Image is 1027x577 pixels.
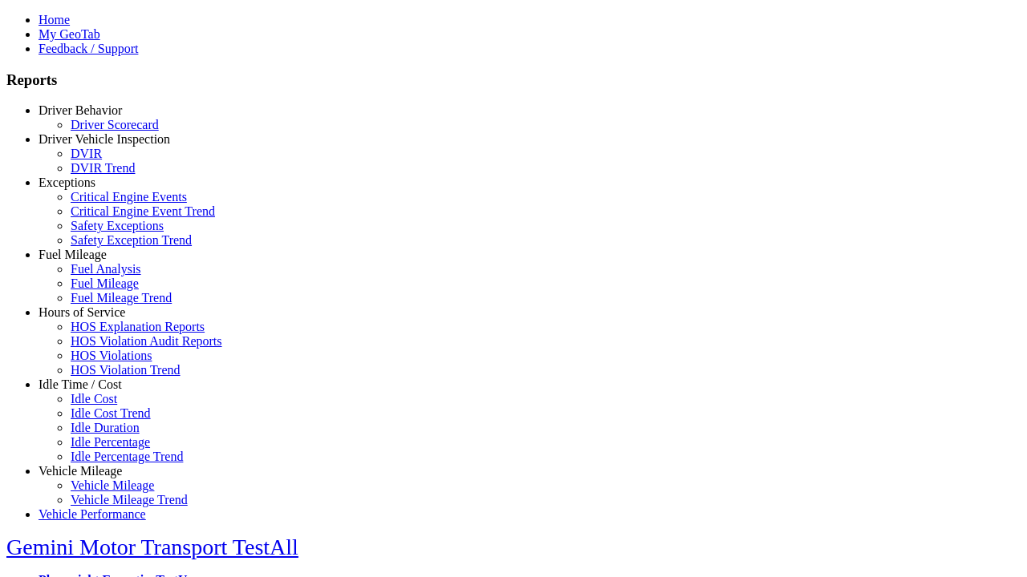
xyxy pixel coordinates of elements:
[71,392,117,406] a: Idle Cost
[71,406,151,420] a: Idle Cost Trend
[39,464,122,478] a: Vehicle Mileage
[71,421,140,434] a: Idle Duration
[71,435,150,449] a: Idle Percentage
[71,147,102,160] a: DVIR
[6,71,1021,89] h3: Reports
[39,103,122,117] a: Driver Behavior
[39,27,100,41] a: My GeoTab
[39,377,122,391] a: Idle Time / Cost
[39,42,138,55] a: Feedback / Support
[39,305,125,319] a: Hours of Service
[71,190,187,204] a: Critical Engine Events
[39,13,70,26] a: Home
[71,161,135,175] a: DVIR Trend
[71,320,205,333] a: HOS Explanation Reports
[39,176,95,189] a: Exceptions
[71,349,152,362] a: HOS Violations
[39,507,146,521] a: Vehicle Performance
[71,276,139,290] a: Fuel Mileage
[71,204,215,218] a: Critical Engine Event Trend
[6,535,298,559] a: Gemini Motor Transport TestAll
[71,219,164,232] a: Safety Exceptions
[71,291,172,305] a: Fuel Mileage Trend
[71,334,222,348] a: HOS Violation Audit Reports
[71,363,181,377] a: HOS Violation Trend
[71,262,141,276] a: Fuel Analysis
[71,233,192,247] a: Safety Exception Trend
[71,450,183,463] a: Idle Percentage Trend
[71,118,159,131] a: Driver Scorecard
[71,493,188,506] a: Vehicle Mileage Trend
[39,248,107,261] a: Fuel Mileage
[71,478,154,492] a: Vehicle Mileage
[39,132,170,146] a: Driver Vehicle Inspection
